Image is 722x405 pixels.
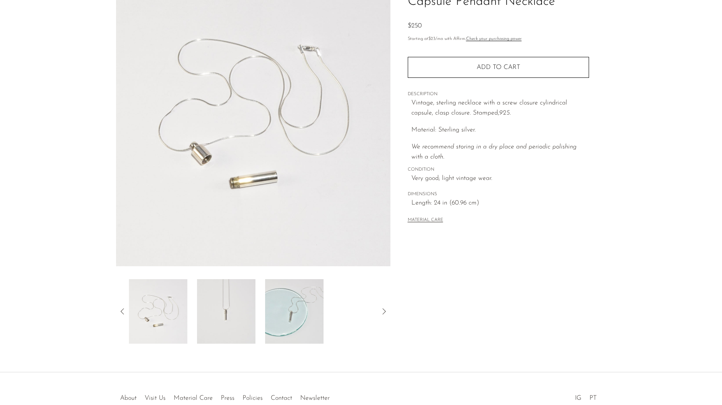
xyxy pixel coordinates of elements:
a: PT [589,395,597,401]
span: DIMENSIONS [408,191,589,198]
p: Material: Sterling silver. [411,125,589,136]
a: Contact [271,395,292,401]
span: Add to cart [477,64,520,71]
em: 925. [499,110,511,116]
span: Length: 24 in (60.96 cm) [411,198,589,209]
a: About [120,395,137,401]
a: Policies [243,395,263,401]
ul: Social Medias [571,388,601,404]
span: DESCRIPTION [408,91,589,98]
p: Starting at /mo with Affirm. [408,35,589,43]
i: We recommend storing in a dry place and periodic polishing with a cloth. [411,144,577,161]
a: IG [575,395,581,401]
img: Capsule Pendant Necklace [265,279,324,344]
span: $23 [428,37,436,41]
button: MATERIAL CARE [408,217,443,223]
button: Add to cart [408,57,589,78]
p: Vintage, sterling necklace with a screw closure cylindrical capsule, clasp closure. Stamped, [411,98,589,119]
span: CONDITION [408,166,589,173]
img: Capsule Pendant Necklace [197,279,255,344]
a: Visit Us [145,395,166,401]
a: Check your purchasing power - Learn more about Affirm Financing (opens in modal) [466,37,522,41]
a: Material Care [174,395,213,401]
span: Very good; light vintage wear. [411,173,589,184]
img: Capsule Pendant Necklace [129,279,187,344]
ul: Quick links [116,388,334,404]
a: Press [221,395,234,401]
span: $250 [408,23,422,29]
